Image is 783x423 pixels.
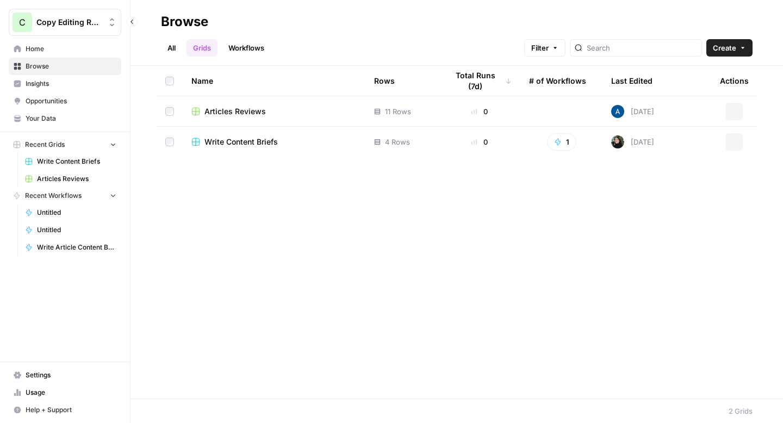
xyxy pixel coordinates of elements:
[9,401,121,419] button: Help + Support
[374,66,395,96] div: Rows
[37,174,116,184] span: Articles Reviews
[187,39,217,57] a: Grids
[587,42,697,53] input: Search
[729,406,753,416] div: 2 Grids
[706,39,753,57] button: Create
[161,39,182,57] a: All
[713,42,736,53] span: Create
[191,106,357,117] a: Articles Reviews
[37,157,116,166] span: Write Content Briefs
[611,135,654,148] div: [DATE]
[9,366,121,384] a: Settings
[37,225,116,235] span: Untitled
[20,170,121,188] a: Articles Reviews
[20,221,121,239] a: Untitled
[611,105,654,118] div: [DATE]
[9,110,121,127] a: Your Data
[9,188,121,204] button: Recent Workflows
[26,61,116,71] span: Browse
[611,135,624,148] img: eoqc67reg7z2luvnwhy7wyvdqmsw
[25,191,82,201] span: Recent Workflows
[385,106,411,117] span: 11 Rows
[37,208,116,217] span: Untitled
[26,44,116,54] span: Home
[19,16,26,29] span: C
[448,66,512,96] div: Total Runs (7d)
[20,204,121,221] a: Untitled
[9,75,121,92] a: Insights
[385,136,410,147] span: 4 Rows
[161,13,208,30] div: Browse
[204,136,278,147] span: Write Content Briefs
[20,239,121,256] a: Write Article Content Brief
[26,388,116,397] span: Usage
[9,40,121,58] a: Home
[37,242,116,252] span: Write Article Content Brief
[26,96,116,106] span: Opportunities
[531,42,549,53] span: Filter
[9,136,121,153] button: Recent Grids
[26,114,116,123] span: Your Data
[26,79,116,89] span: Insights
[191,66,357,96] div: Name
[524,39,565,57] button: Filter
[611,66,652,96] div: Last Edited
[9,58,121,75] a: Browse
[20,153,121,170] a: Write Content Briefs
[448,106,512,117] div: 0
[9,92,121,110] a: Opportunities
[529,66,586,96] div: # of Workflows
[25,140,65,150] span: Recent Grids
[222,39,271,57] a: Workflows
[448,136,512,147] div: 0
[204,106,266,117] span: Articles Reviews
[36,17,102,28] span: Copy Editing Review
[191,136,357,147] a: Write Content Briefs
[720,66,749,96] div: Actions
[611,105,624,118] img: he81ibor8lsei4p3qvg4ugbvimgp
[9,384,121,401] a: Usage
[9,9,121,36] button: Workspace: Copy Editing Review
[547,133,576,151] button: 1
[26,370,116,380] span: Settings
[26,405,116,415] span: Help + Support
